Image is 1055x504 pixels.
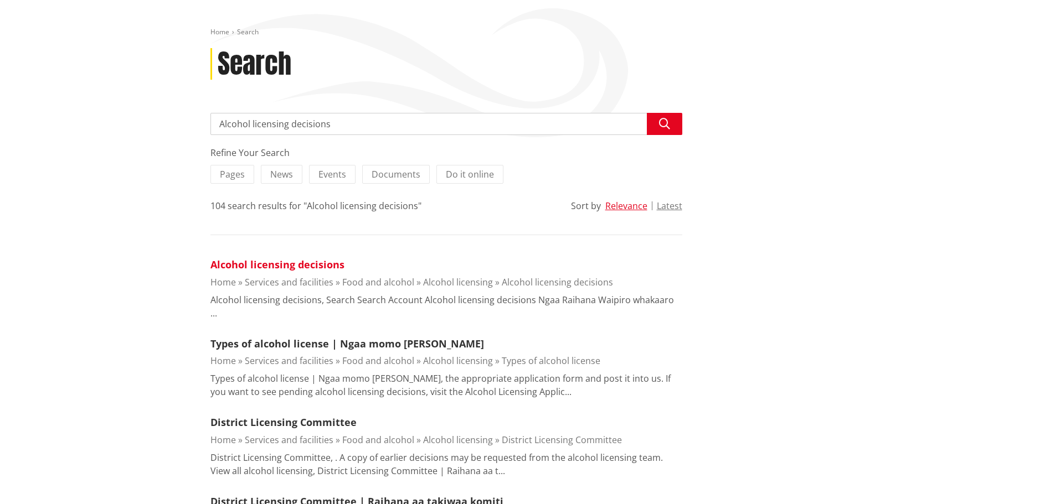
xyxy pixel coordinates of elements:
span: Pages [220,168,245,180]
p: Alcohol licensing decisions, Search Search Account Alcohol licensing decisions Ngaa Raihana Waipi... [210,293,682,320]
a: Home [210,276,236,288]
a: Alcohol licensing [423,355,493,367]
p: Types of alcohol license | Ngaa momo [PERSON_NAME], the appropriate application form and post it ... [210,372,682,398]
iframe: Messenger Launcher [1004,458,1044,497]
div: Sort by [571,199,601,212]
a: Home [210,434,236,446]
a: Services and facilities [245,434,333,446]
a: Alcohol licensing [423,434,493,446]
span: Documents [372,168,420,180]
a: Types of alcohol license [502,355,600,367]
a: Food and alcohol [342,434,414,446]
a: District Licensing Committee [210,415,357,429]
a: Alcohol licensing decisions [502,276,613,288]
a: Alcohol licensing decisions [210,258,344,271]
div: 104 search results for "Alcohol licensing decisions" [210,199,421,212]
a: Services and facilities [245,355,333,367]
button: Latest [657,201,682,211]
a: Services and facilities [245,276,333,288]
nav: breadcrumb [210,28,845,37]
div: Refine Your Search [210,146,682,159]
button: Relevance [605,201,647,211]
p: District Licensing Committee, . A copy of earlier decisions may be requested from the alcohol lic... [210,451,682,477]
a: District Licensing Committee [502,434,622,446]
input: Search input [210,113,682,135]
a: Food and alcohol [342,276,414,288]
a: Alcohol licensing [423,276,493,288]
a: Home [210,27,229,37]
span: Events [318,168,346,180]
span: Search [237,27,259,37]
a: Home [210,355,236,367]
a: Types of alcohol license | Ngaa momo [PERSON_NAME] [210,337,484,350]
h1: Search [218,48,291,80]
span: Do it online [446,168,494,180]
a: Food and alcohol [342,355,414,367]
span: News [270,168,293,180]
